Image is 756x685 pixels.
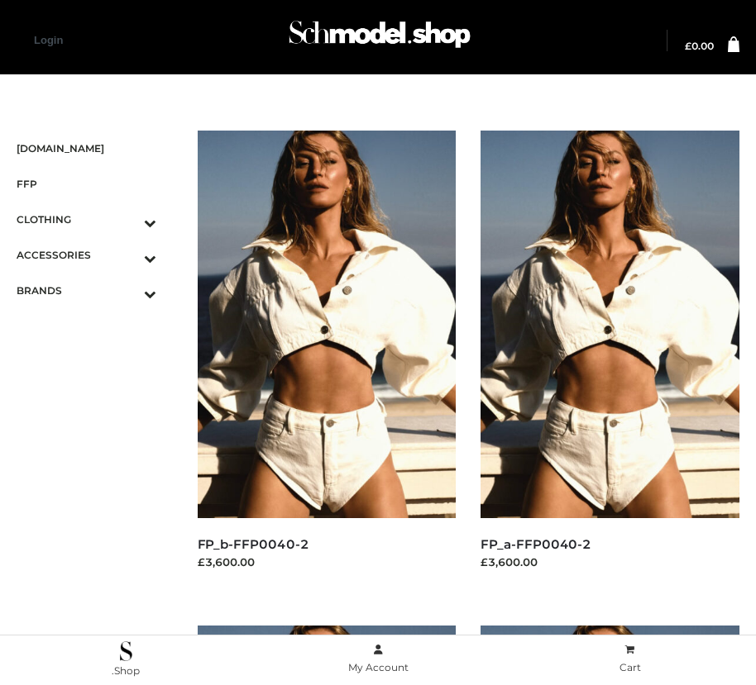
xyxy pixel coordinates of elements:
[17,281,156,300] span: BRANDS
[98,202,156,237] button: Toggle Submenu
[620,661,641,673] span: Cart
[17,131,156,166] a: [DOMAIN_NAME]
[17,166,156,202] a: FFP
[120,641,132,661] img: .Shop
[112,664,140,677] span: .Shop
[198,536,309,552] a: FP_b-FFP0040-2
[481,536,591,552] a: FP_a-FFP0040-2
[17,202,156,237] a: CLOTHINGToggle Submenu
[504,640,756,678] a: Cart
[34,34,63,46] a: Login
[17,273,156,308] a: BRANDSToggle Submenu
[348,661,409,673] span: My Account
[17,237,156,273] a: ACCESSORIESToggle Submenu
[17,139,156,158] span: [DOMAIN_NAME]
[17,210,156,229] span: CLOTHING
[685,40,714,52] bdi: 0.00
[252,640,505,678] a: My Account
[285,9,475,68] img: Schmodel Admin 964
[17,174,156,193] span: FFP
[685,41,714,51] a: £0.00
[685,40,691,52] span: £
[98,273,156,308] button: Toggle Submenu
[98,237,156,273] button: Toggle Submenu
[198,554,457,570] div: £3,600.00
[481,554,739,570] div: £3,600.00
[281,14,475,68] a: Schmodel Admin 964
[17,245,156,264] span: ACCESSORIES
